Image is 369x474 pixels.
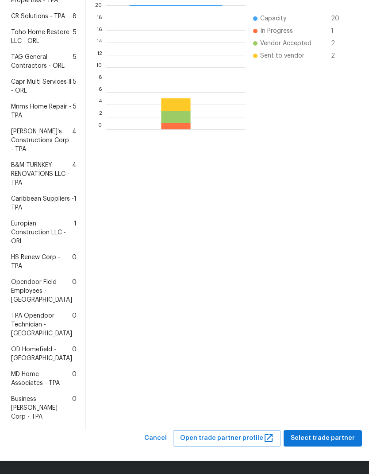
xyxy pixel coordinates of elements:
[73,12,77,21] span: 8
[173,430,281,447] button: Open trade partner profile
[331,51,345,60] span: 2
[11,194,74,212] span: Caribbean Suppliers - TPA
[72,253,77,271] span: 0
[11,28,73,46] span: Toho Home Restore LLC - ORL
[73,53,77,70] span: 5
[98,89,102,94] text: 6
[284,430,362,447] button: Select trade partner
[11,278,72,304] span: Opendoor Field Employees - [GEOGRAPHIC_DATA]
[72,345,77,363] span: 0
[96,52,102,57] text: 12
[11,219,74,246] span: Europian Construction LLC - ORL
[11,253,72,271] span: HS Renew Corp - TPA
[98,77,102,82] text: 8
[95,2,102,8] text: 20
[180,433,274,444] span: Open trade partner profile
[144,433,167,444] span: Cancel
[331,27,345,35] span: 1
[141,430,170,447] button: Cancel
[331,14,345,23] span: 20
[73,78,77,95] span: 5
[331,39,345,48] span: 2
[98,126,102,132] text: 0
[260,27,293,35] span: In Progress
[11,345,72,363] span: OD Homefield - [GEOGRAPHIC_DATA]
[96,27,102,32] text: 16
[260,14,286,23] span: Capacity
[11,53,73,70] span: TAG General Contractors - ORL
[11,102,73,120] span: Mnms Home Repair - TPA
[72,370,77,388] span: 0
[96,15,102,20] text: 18
[72,311,77,338] span: 0
[11,127,72,154] span: [PERSON_NAME]'s Constructions Corp - TPA
[260,39,311,48] span: Vendor Accepted
[11,311,72,338] span: TPA Opendoor Technician - [GEOGRAPHIC_DATA]
[11,395,72,421] span: Business [PERSON_NAME] Corp - TPA
[11,78,73,95] span: Capr Multi Services ll - ORL
[11,12,65,21] span: CR Solutions - TPA
[72,395,77,421] span: 0
[98,101,102,107] text: 4
[11,370,72,388] span: MD Home Associates - TPA
[74,194,77,212] span: 1
[291,433,355,444] span: Select trade partner
[260,51,304,60] span: Sent to vendor
[96,39,102,45] text: 14
[74,219,77,246] span: 1
[72,127,77,154] span: 4
[11,161,72,187] span: B&M TURNKEY RENOVATIONS LLC - TPA
[73,102,77,120] span: 5
[72,161,77,187] span: 4
[72,278,77,304] span: 0
[96,64,102,70] text: 10
[73,28,77,46] span: 5
[99,114,102,119] text: 2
